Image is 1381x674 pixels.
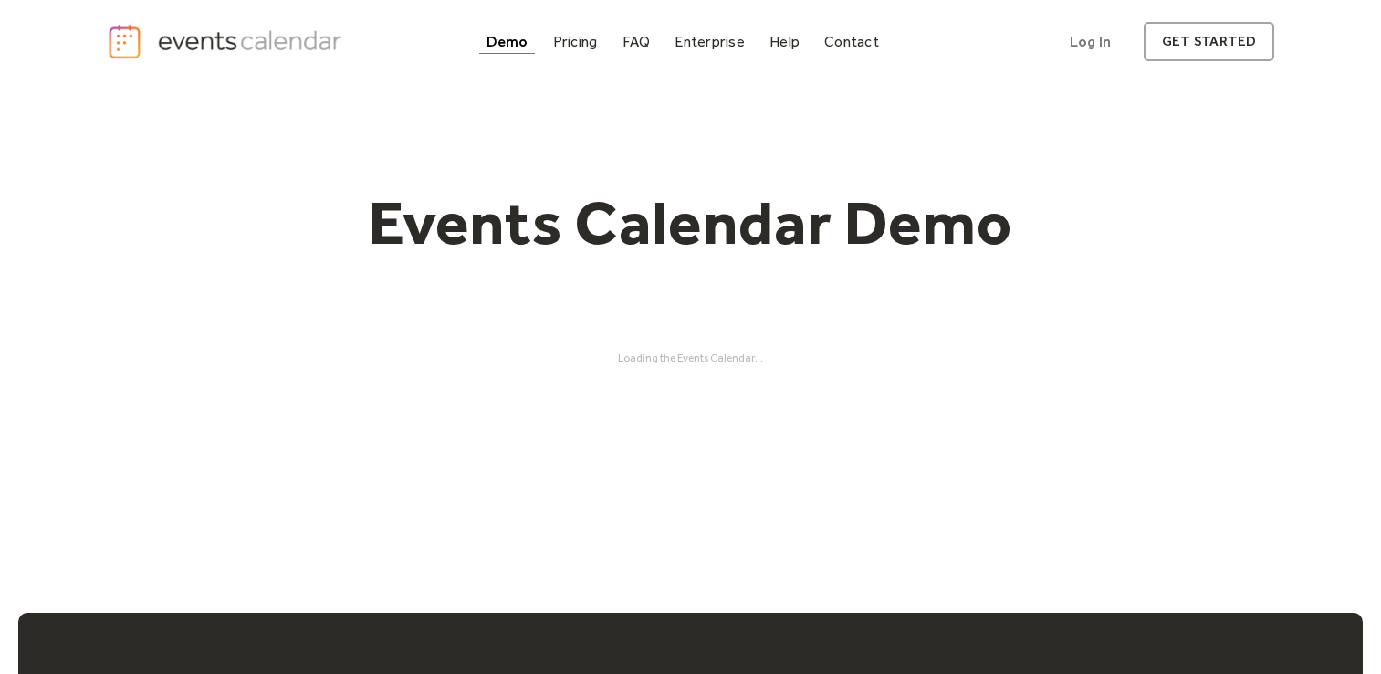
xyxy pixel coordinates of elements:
[107,352,1275,364] div: Loading the Events Calendar...
[1051,22,1129,61] a: Log In
[479,29,536,54] a: Demo
[769,37,800,47] div: Help
[817,29,886,54] a: Contact
[340,185,1041,260] h1: Events Calendar Demo
[546,29,605,54] a: Pricing
[486,37,528,47] div: Demo
[675,37,744,47] div: Enterprise
[622,37,651,47] div: FAQ
[667,29,751,54] a: Enterprise
[824,37,879,47] div: Contact
[107,23,348,60] a: home
[553,37,598,47] div: Pricing
[1144,22,1274,61] a: get started
[762,29,807,54] a: Help
[615,29,658,54] a: FAQ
